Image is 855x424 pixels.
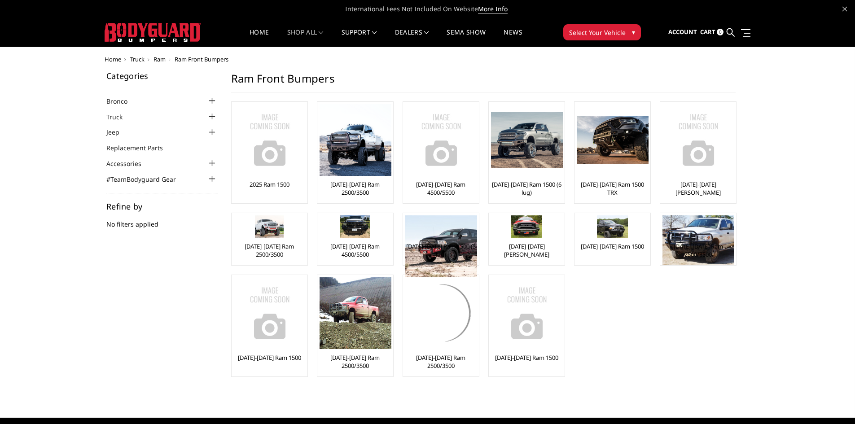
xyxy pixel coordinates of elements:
[234,277,306,349] img: No Image
[234,104,305,176] a: No Image
[105,23,201,42] img: BODYGUARD BUMPERS
[231,72,736,92] h1: Ram Front Bumpers
[662,180,734,197] a: [DATE]-[DATE] [PERSON_NAME]
[491,277,563,349] img: No Image
[234,104,306,176] img: No Image
[106,175,187,184] a: #TeamBodyguard Gear
[395,29,429,47] a: Dealers
[662,242,734,258] a: [DATE]-[DATE] Ram 2500/3500
[175,55,228,63] span: Ram Front Bumpers
[405,180,477,197] a: [DATE]-[DATE] Ram 4500/5500
[405,242,477,258] a: [DATE]-[DATE] Ram 1500 (5 lug)
[234,242,305,258] a: [DATE]-[DATE] Ram 2500/3500
[491,277,562,349] a: No Image
[662,104,734,176] img: No Image
[504,29,522,47] a: News
[700,20,723,44] a: Cart 0
[495,354,558,362] a: [DATE]-[DATE] Ram 1500
[491,242,562,258] a: [DATE]-[DATE] [PERSON_NAME]
[320,180,391,197] a: [DATE]-[DATE] Ram 2500/3500
[106,159,153,168] a: Accessories
[668,28,697,36] span: Account
[700,28,715,36] span: Cart
[320,242,391,258] a: [DATE]-[DATE] Ram 4500/5500
[106,72,218,80] h5: Categories
[491,180,562,197] a: [DATE]-[DATE] Ram 1500 (6 lug)
[577,180,648,197] a: [DATE]-[DATE] Ram 1500 TRX
[106,112,134,122] a: Truck
[717,29,723,35] span: 0
[632,27,635,37] span: ▾
[447,29,486,47] a: SEMA Show
[478,4,508,13] a: More Info
[668,20,697,44] a: Account
[106,127,131,137] a: Jeep
[405,354,477,370] a: [DATE]-[DATE] Ram 2500/3500
[320,354,391,370] a: [DATE]-[DATE] Ram 2500/3500
[106,143,174,153] a: Replacement Parts
[106,202,218,238] div: No filters applied
[563,24,641,40] button: Select Your Vehicle
[130,55,145,63] a: Truck
[238,354,301,362] a: [DATE]-[DATE] Ram 1500
[581,242,644,250] a: [DATE]-[DATE] Ram 1500
[153,55,166,63] a: Ram
[250,29,269,47] a: Home
[250,180,289,188] a: 2025 Ram 1500
[405,104,477,176] img: No Image
[106,202,218,210] h5: Refine by
[105,55,121,63] a: Home
[106,96,139,106] a: Bronco
[569,28,626,37] span: Select Your Vehicle
[234,277,305,349] a: No Image
[342,29,377,47] a: Support
[287,29,324,47] a: shop all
